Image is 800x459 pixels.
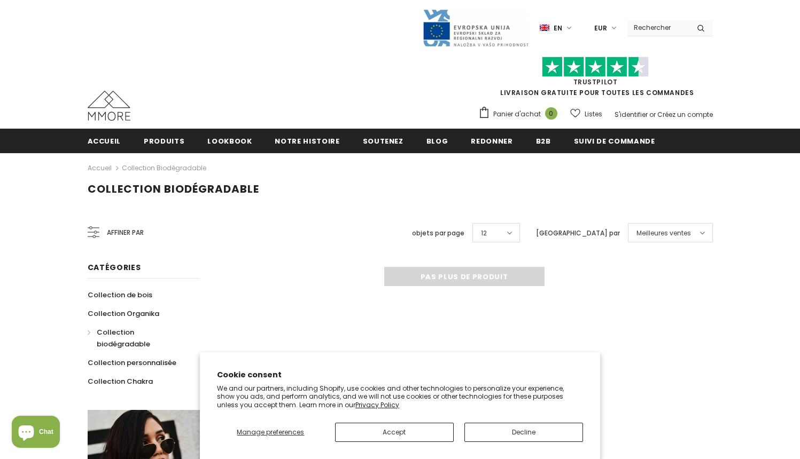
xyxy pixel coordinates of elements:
[217,369,583,381] h2: Cookie consent
[657,110,713,119] a: Créez un compte
[615,110,648,119] a: S'identifier
[574,129,655,153] a: Suivi de commande
[649,110,656,119] span: or
[422,23,529,32] a: Javni Razpis
[88,262,141,273] span: Catégories
[536,136,551,146] span: B2B
[355,400,399,409] a: Privacy Policy
[144,136,184,146] span: Produits
[471,129,512,153] a: Redonner
[542,57,649,77] img: Faites confiance aux étoiles pilotes
[97,327,150,349] span: Collection biodégradable
[493,109,541,120] span: Panier d'achat
[536,228,620,239] label: [GEOGRAPHIC_DATA] par
[275,136,339,146] span: Notre histoire
[88,376,153,386] span: Collection Chakra
[585,109,602,120] span: Listes
[636,228,691,239] span: Meilleures ventes
[412,228,464,239] label: objets par page
[88,323,188,353] a: Collection biodégradable
[207,136,252,146] span: Lookbook
[478,106,563,122] a: Panier d'achat 0
[422,9,529,48] img: Javni Razpis
[594,23,607,34] span: EUR
[88,286,152,304] a: Collection de bois
[88,136,121,146] span: Accueil
[363,136,403,146] span: soutenez
[88,358,176,368] span: Collection personnalisée
[545,107,557,120] span: 0
[536,129,551,153] a: B2B
[426,129,448,153] a: Blog
[88,181,259,196] span: Collection biodégradable
[554,23,562,34] span: en
[122,163,206,172] a: Collection biodégradable
[88,353,176,372] a: Collection personnalisée
[481,228,487,239] span: 12
[88,290,152,300] span: Collection de bois
[207,129,252,153] a: Lookbook
[107,227,144,239] span: Affiner par
[570,105,602,123] a: Listes
[88,162,112,175] a: Accueil
[573,77,618,86] a: TrustPilot
[426,136,448,146] span: Blog
[471,136,512,146] span: Redonner
[9,416,63,450] inbox-online-store-chat: Shopify online store chat
[88,91,130,121] img: Cas MMORE
[478,61,713,97] span: LIVRAISON GRATUITE POUR TOUTES LES COMMANDES
[88,129,121,153] a: Accueil
[363,129,403,153] a: soutenez
[275,129,339,153] a: Notre histoire
[217,423,324,442] button: Manage preferences
[237,428,304,437] span: Manage preferences
[88,308,159,319] span: Collection Organika
[540,23,549,33] img: i-lang-1.png
[144,129,184,153] a: Produits
[217,384,583,409] p: We and our partners, including Shopify, use cookies and other technologies to personalize your ex...
[88,372,153,391] a: Collection Chakra
[464,423,583,442] button: Decline
[335,423,454,442] button: Accept
[574,136,655,146] span: Suivi de commande
[88,304,159,323] a: Collection Organika
[627,20,689,35] input: Search Site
